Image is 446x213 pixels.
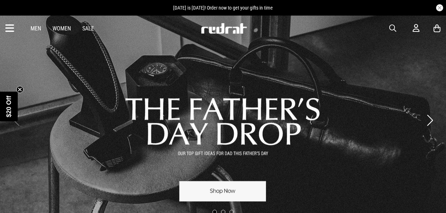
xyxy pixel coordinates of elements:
[173,5,273,11] span: [DATE] is [DATE]! Order now to get your gifts in time
[425,113,435,128] button: Next slide
[31,25,41,32] a: Men
[16,86,23,93] button: Close teaser
[5,96,12,117] span: $20 Off
[53,25,71,32] a: Women
[82,25,94,32] a: Sale
[200,23,247,34] img: Redrat logo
